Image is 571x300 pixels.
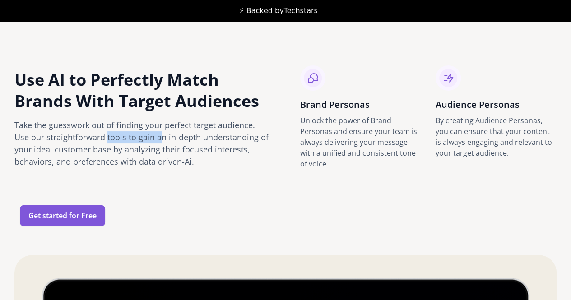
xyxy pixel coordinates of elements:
h3: Audience Personas [436,98,557,111]
h2: Use AI to Perfectly Match Brands With Target Audiences [14,69,271,112]
div: By creating Audience Personas, you can ensure that your content is always engaging and relevant t... [436,115,557,158]
div: Take the guesswork out of finding your perfect target audience. Use our straightforward tools to ... [14,119,271,168]
h3: Brand Personas [300,98,421,111]
div: Get started for Free [28,210,97,221]
a: Get started for Free [20,205,105,226]
div: Unlock the power of Brand Personas and ensure your team is always delivering your message with a ... [300,115,421,169]
div: ⚡ Backed by [239,6,317,15]
a: Techstars [284,6,318,15]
